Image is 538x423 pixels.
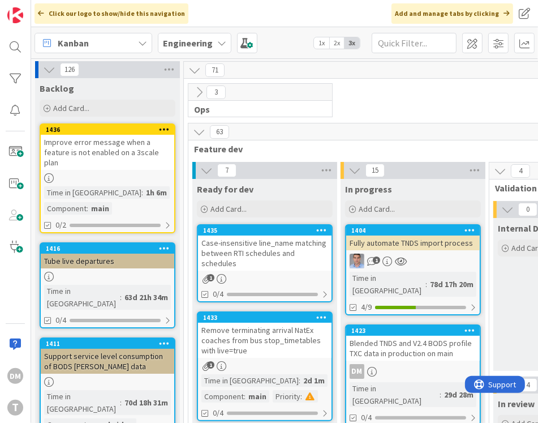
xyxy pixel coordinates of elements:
span: In review [498,398,535,409]
div: 1433 [198,313,332,323]
div: Component [44,202,87,215]
a: 1436Improve error message when a feature is not enabled on a 3scale planTime in [GEOGRAPHIC_DATA]... [40,123,175,233]
div: Time in [GEOGRAPHIC_DATA] [44,390,120,415]
div: 1436 [41,125,174,135]
div: 1435Case-insensitive line_name matching between RTI schedules and schedules [198,225,332,271]
div: 1436 [46,126,174,134]
span: 15 [365,164,385,177]
span: Add Card... [359,204,395,214]
div: 1411Support service level consumption of BODS [PERSON_NAME] data [41,339,174,374]
span: : [141,186,143,199]
div: Priority [273,390,300,403]
div: T [7,400,23,416]
span: 2x [329,37,345,49]
div: Click our logo to show/hide this navigation [35,3,188,24]
span: Add Card... [53,103,89,113]
div: 70d 18h 31m [122,396,171,409]
div: 1423 [346,326,480,336]
div: DM [7,368,23,384]
span: 1 [207,361,214,369]
div: Case-insensitive line_name matching between RTI schedules and schedules [198,236,332,271]
span: Ops [194,104,318,115]
div: Blended TNDS and V2.4 BODS profile TXC data in production on main [346,336,480,361]
div: DM [350,364,364,379]
div: Support service level consumption of BODS [PERSON_NAME] data [41,349,174,374]
div: Time in [GEOGRAPHIC_DATA] [350,382,440,407]
div: 1433Remove terminating arrival NatEx coaches from bus stop_timetables with live=true [198,313,332,358]
div: 1423 [351,327,480,335]
span: 3x [345,37,360,49]
div: DM [346,364,480,379]
span: 3 [206,86,226,99]
div: LD [346,254,480,268]
span: : [244,390,246,403]
span: In progress [345,183,392,195]
img: Visit kanbanzone.com [7,7,23,23]
div: Remove terminating arrival NatEx coaches from bus stop_timetables with live=true [198,323,332,358]
span: 71 [205,63,225,77]
div: 1h 6m [143,186,170,199]
div: Improve error message when a feature is not enabled on a 3scale plan [41,135,174,170]
span: 0/4 [55,314,66,326]
span: 4 [518,378,537,392]
div: 1423Blended TNDS and V2.4 BODS profile TXC data in production on main [346,326,480,361]
span: : [425,278,427,290]
span: Backlog [40,83,74,94]
div: Fully automate TNDS import process [346,236,480,250]
span: 63 [210,125,229,139]
div: 1416 [41,243,174,254]
div: 1411 [41,339,174,349]
span: 0/4 [213,288,223,300]
div: Component [201,390,244,403]
div: 1416 [46,245,174,253]
span: : [87,202,88,215]
div: 78d 17h 20m [427,278,476,290]
span: 4/9 [361,301,372,313]
div: 1404Fully automate TNDS import process [346,225,480,250]
span: 0/2 [55,219,66,231]
span: 4 [511,164,530,178]
span: : [300,390,302,403]
div: 1404 [351,227,480,234]
div: 1436Improve error message when a feature is not enabled on a 3scale plan [41,125,174,170]
span: 1 [373,257,380,264]
div: 63d 21h 34m [122,291,171,304]
input: Quick Filter... [372,33,457,53]
div: Add and manage tabs by clicking [391,3,513,24]
div: 1435 [198,225,332,236]
span: 7 [217,164,236,177]
div: 1411 [46,340,174,348]
div: Time in [GEOGRAPHIC_DATA] [44,285,120,310]
span: : [440,388,441,401]
div: 1404 [346,225,480,236]
span: Kanban [58,36,89,50]
span: : [120,291,122,304]
div: Tube live departures [41,254,174,268]
div: 2d 1m [300,374,328,387]
span: : [120,396,122,409]
b: Engineering [163,37,213,49]
div: Time in [GEOGRAPHIC_DATA] [44,186,141,199]
div: 29d 28m [441,388,476,401]
span: 1 [207,274,214,281]
div: main [88,202,112,215]
span: Add Card... [210,204,247,214]
div: 1435 [203,227,332,234]
span: 0/4 [213,407,223,419]
a: 1435Case-insensitive line_name matching between RTI schedules and schedules0/4 [197,224,333,302]
a: 1433Remove terminating arrival NatEx coaches from bus stop_timetables with live=trueTime in [GEOG... [197,311,333,421]
img: LD [350,254,364,268]
span: Support [24,2,51,15]
span: 1x [314,37,329,49]
div: Time in [GEOGRAPHIC_DATA] [350,272,425,297]
div: Time in [GEOGRAPHIC_DATA] [201,374,299,387]
div: 1433 [203,314,332,322]
div: 1416Tube live departures [41,243,174,268]
span: Ready for dev [197,183,253,195]
a: 1416Tube live departuresTime in [GEOGRAPHIC_DATA]:63d 21h 34m0/4 [40,242,175,328]
div: main [246,390,269,403]
a: 1404Fully automate TNDS import processLDTime in [GEOGRAPHIC_DATA]:78d 17h 20m4/9 [345,224,481,315]
span: : [299,374,300,387]
span: 126 [60,63,79,76]
span: 0 [518,203,537,216]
